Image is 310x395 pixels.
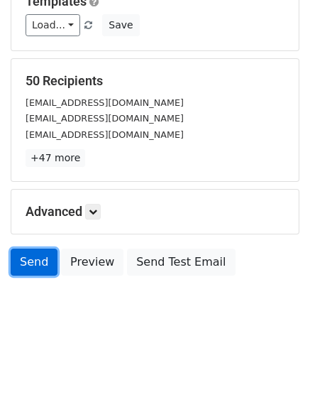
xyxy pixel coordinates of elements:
[102,14,139,36] button: Save
[239,327,310,395] iframe: Chat Widget
[61,249,123,276] a: Preview
[26,204,284,220] h5: Advanced
[26,149,85,167] a: +47 more
[26,129,184,140] small: [EMAIL_ADDRESS][DOMAIN_NAME]
[26,73,284,89] h5: 50 Recipients
[26,14,80,36] a: Load...
[127,249,235,276] a: Send Test Email
[26,113,184,124] small: [EMAIL_ADDRESS][DOMAIN_NAME]
[26,97,184,108] small: [EMAIL_ADDRESS][DOMAIN_NAME]
[11,249,57,276] a: Send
